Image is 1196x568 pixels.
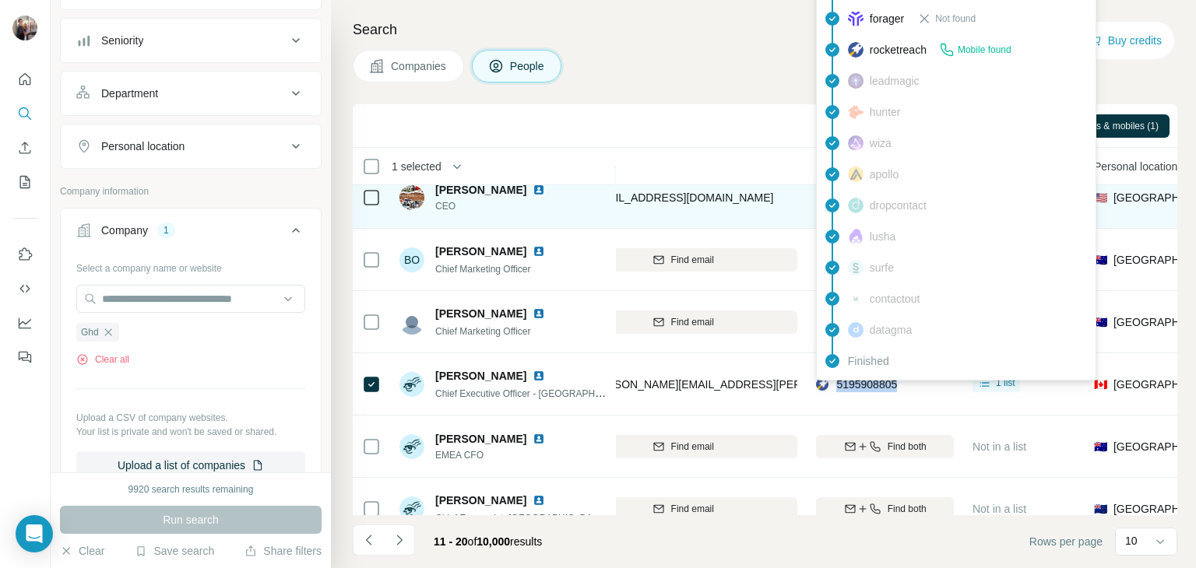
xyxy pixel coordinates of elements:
[533,494,545,507] img: LinkedIn logo
[671,440,714,454] span: Find email
[435,431,526,447] span: [PERSON_NAME]
[12,65,37,93] button: Quick start
[1054,119,1159,133] span: Find emails & mobiles (1)
[1094,190,1107,205] span: 🇺🇸
[848,11,864,26] img: provider forager logo
[434,535,468,548] span: 11 - 20
[848,105,864,119] img: provider hunter logo
[16,515,53,552] div: Open Intercom Messenger
[477,535,510,548] span: 10,000
[435,368,526,384] span: [PERSON_NAME]
[568,248,797,272] button: Find email
[435,448,564,462] span: EMEA CFO
[870,104,901,120] span: hunter
[870,42,927,58] span: rocketreach
[848,73,864,89] img: provider leadmagic logo
[435,264,531,275] span: Chief Marketing Officer
[973,440,1026,453] span: Not in a list
[76,451,305,479] button: Upload a list of companies
[435,306,526,321] span: [PERSON_NAME]
[12,168,37,196] button: My lists
[816,435,954,458] button: Find both
[12,100,37,128] button: Search
[101,86,158,101] div: Department
[533,245,545,258] img: LinkedIn logo
[848,353,889,369] span: Finished
[568,497,797,521] button: Find email
[435,387,635,399] span: Chief Executive Officer - [GEOGRAPHIC_DATA]
[12,275,37,303] button: Use Surfe API
[671,502,714,516] span: Find email
[1094,501,1107,517] span: 🇳🇿
[101,223,148,238] div: Company
[435,326,531,337] span: Chief Marketing Officer
[399,496,424,521] img: Avatar
[1094,439,1107,454] span: 🇦🇺
[996,376,1015,390] span: 1 list
[870,167,899,182] span: apollo
[244,543,322,559] button: Share filters
[12,16,37,40] img: Avatar
[157,223,175,237] div: 1
[533,433,545,445] img: LinkedIn logo
[510,58,546,74] span: People
[61,212,321,255] button: Company1
[671,315,714,329] span: Find email
[870,322,912,338] span: datagma
[12,343,37,371] button: Feedback
[353,524,384,556] button: Navigate to previous page
[12,240,37,268] button: Use Surfe on LinkedIn
[435,493,526,508] span: [PERSON_NAME]
[1029,534,1103,549] span: Rows per page
[848,229,864,244] img: provider lusha logo
[135,543,214,559] button: Save search
[435,199,564,213] span: CEO
[870,73,920,89] span: leadmagic
[101,138,185,154] div: Personal location
[1024,114,1170,138] button: Find emails & mobiles (1)
[353,19,1177,40] h4: Search
[848,260,864,275] img: provider surfe logo
[870,11,904,26] span: forager
[870,291,920,307] span: contactout
[384,524,415,556] button: Navigate to next page
[870,135,892,151] span: wiza
[1125,533,1138,549] p: 10
[81,325,99,339] span: Ghd
[589,378,953,391] span: [PERSON_NAME][EMAIL_ADDRESS][PERSON_NAME][DOMAIN_NAME]
[848,42,864,58] img: provider rocketreach logo
[399,310,424,335] img: Avatar
[848,135,864,151] img: provider wiza logo
[1094,159,1177,174] span: Personal location
[671,253,714,267] span: Find email
[888,440,927,454] span: Find both
[61,22,321,59] button: Seniority
[76,425,305,439] p: Your list is private and won't be saved or shared.
[848,322,864,338] img: provider datagma logo
[399,185,424,210] img: Avatar
[399,247,424,272] div: BO
[888,502,927,516] span: Find both
[1094,377,1107,392] span: 🇨🇦
[568,435,797,458] button: Find email
[848,198,864,213] img: provider dropcontact logo
[816,497,954,521] button: Find both
[870,229,895,244] span: lusha
[60,543,104,559] button: Clear
[76,255,305,275] div: Select a company name or website
[101,33,143,48] div: Seniority
[435,182,526,198] span: [PERSON_NAME]
[399,372,424,397] img: Avatar
[973,503,1026,515] span: Not in a list
[568,310,797,334] button: Find email
[76,411,305,425] p: Upload a CSV of company websites.
[60,184,322,198] p: Company information
[533,184,545,196] img: LinkedIn logo
[848,167,864,182] img: provider apollo logo
[12,134,37,162] button: Enrich CSV
[836,378,897,391] span: 5195908805
[12,309,37,337] button: Dashboard
[1094,314,1107,330] span: 🇦🇺
[76,352,129,366] button: Clear all
[61,75,321,112] button: Department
